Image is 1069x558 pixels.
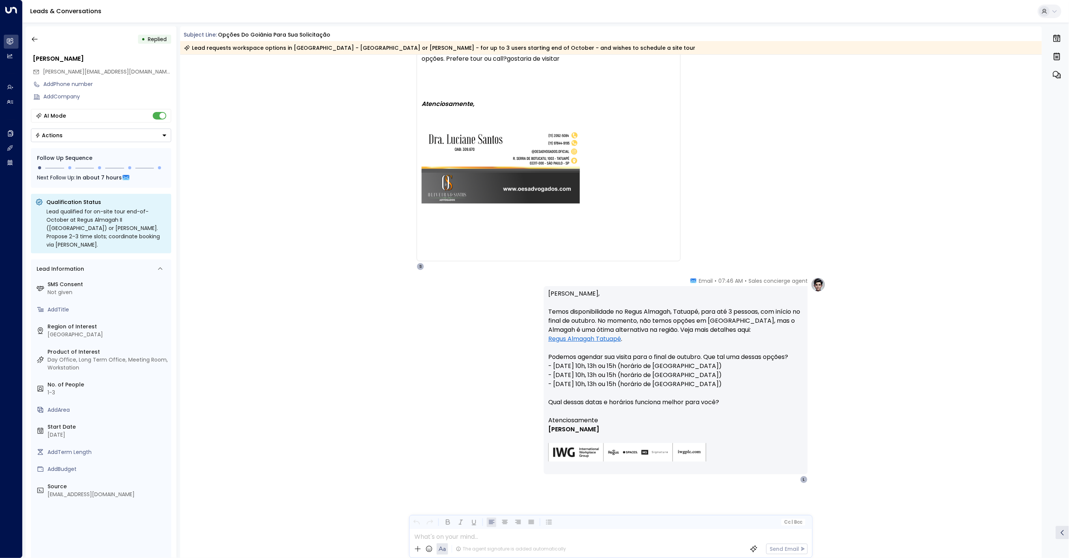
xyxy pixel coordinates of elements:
[48,431,168,439] div: [DATE]
[699,277,713,285] span: Email
[76,173,122,182] span: In about 7 hours
[548,416,803,471] div: Signature
[48,423,168,431] label: Start Date
[417,263,424,270] div: S
[811,277,826,292] img: profile-logo.png
[422,127,580,204] img: AIorK4xiNEvg_ilFzctou4QqurBcMf2XbKVhePg2yewqbBHNDghsL6ZmR5-LWcYFzo62FC7HXJ9o2ONhUK1a
[43,68,172,75] span: [PERSON_NAME][EMAIL_ADDRESS][DOMAIN_NAME]
[148,35,167,43] span: Replied
[30,7,101,15] a: Leads & Conversations
[35,132,63,139] div: Actions
[47,207,167,249] div: Lead qualified for on-site tour end-of-October at Regus Almagah II ([GEOGRAPHIC_DATA]) or [PERSON...
[48,483,168,491] label: Source
[31,129,171,142] div: Button group with a nested menu
[37,173,165,182] div: Next Follow Up:
[47,198,167,206] p: Qualification Status
[48,331,168,339] div: [GEOGRAPHIC_DATA]
[37,154,165,162] div: Follow Up Sequence
[31,129,171,142] button: Actions
[784,520,802,525] span: Cc Bcc
[412,518,421,527] button: Undo
[791,520,793,525] span: |
[48,491,168,498] div: [EMAIL_ADDRESS][DOMAIN_NAME]
[548,416,598,425] span: Atenciosamente
[507,54,560,63] span: gostaria de visitar
[745,277,747,285] span: •
[44,93,171,101] div: AddCompany
[48,356,168,372] div: Day Office, Long Term Office, Meeting Room, Workstation
[715,277,716,285] span: •
[548,289,803,416] p: [PERSON_NAME], Temos disponibilidade no Regus Almagah, Tatuapé, para até 3 pessoas, com início no...
[48,323,168,331] label: Region of Interest
[48,381,168,389] label: No. of People
[48,281,168,288] label: SMS Consent
[44,112,66,120] div: AI Mode
[548,443,707,462] img: AIorK4zU2Kz5WUNqa9ifSKC9jFH1hjwenjvh85X70KBOPduETvkeZu4OqG8oPuqbwvp3xfXcMQJCRtwYb-SG
[425,518,434,527] button: Redo
[422,100,474,108] i: Atenciosamente,
[184,31,217,38] span: Subject Line:
[48,306,168,314] div: AddTitle
[142,32,146,46] div: •
[218,31,330,39] div: Opções do Goiânia para sua solicitação
[781,519,805,526] button: Cc|Bcc
[48,465,168,473] div: AddBudget
[34,265,84,273] div: Lead Information
[548,425,599,434] span: [PERSON_NAME]
[800,476,808,483] div: L
[718,277,743,285] span: 07:46 AM
[48,288,168,296] div: Not given
[48,389,168,397] div: 1-3
[184,44,696,52] div: Lead requests workspace options in [GEOGRAPHIC_DATA] - [GEOGRAPHIC_DATA] or [PERSON_NAME] - for u...
[748,277,808,285] span: Sales concierge agent
[33,54,171,63] div: [PERSON_NAME]
[456,546,566,552] div: The agent signature is added automatically
[548,334,621,343] a: Regus Almagah Tatuapé
[48,348,168,356] label: Product of Interest
[48,406,168,414] div: AddArea
[43,68,171,76] span: joao.silva@em.iwgplc.com
[44,80,171,88] div: AddPhone number
[48,448,168,456] div: AddTerm Length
